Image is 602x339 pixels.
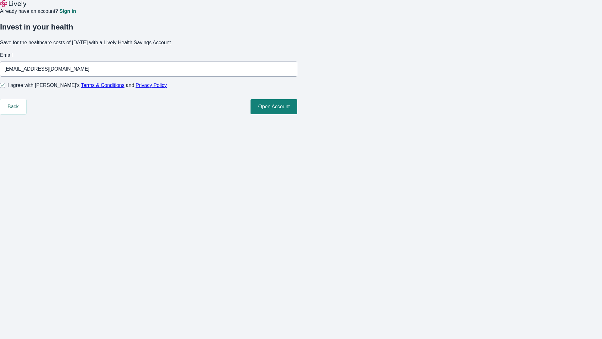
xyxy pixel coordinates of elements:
a: Terms & Conditions [81,83,124,88]
a: Sign in [59,9,76,14]
a: Privacy Policy [136,83,167,88]
button: Open Account [251,99,297,114]
span: I agree with [PERSON_NAME]’s and [8,82,167,89]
